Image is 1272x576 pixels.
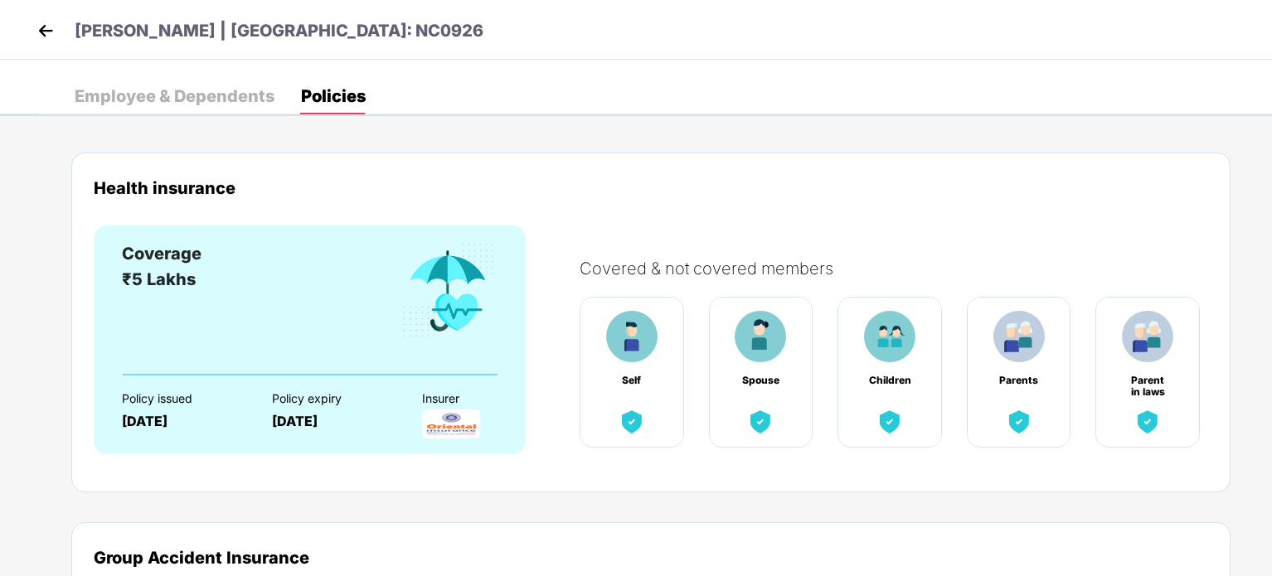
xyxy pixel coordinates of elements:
[122,392,243,405] div: Policy issued
[75,18,483,44] p: [PERSON_NAME] | [GEOGRAPHIC_DATA]: NC0926
[422,392,543,405] div: Insurer
[1133,407,1163,437] img: benefitCardImg
[1126,375,1169,386] div: Parent in laws
[122,269,196,289] span: ₹5 Lakhs
[735,311,786,362] img: benefitCardImg
[998,375,1041,386] div: Parents
[33,18,58,43] img: back
[301,88,366,104] div: Policies
[122,414,243,429] div: [DATE]
[864,311,915,362] img: benefitCardImg
[94,178,1208,197] div: Health insurance
[400,241,498,341] img: benefitCardImg
[1004,407,1034,437] img: benefitCardImg
[94,548,1208,567] div: Group Accident Insurance
[122,241,201,267] div: Coverage
[422,409,480,438] img: InsurerLogo
[739,375,782,386] div: Spouse
[875,407,905,437] img: benefitCardImg
[745,407,775,437] img: benefitCardImg
[868,375,911,386] div: Children
[617,407,647,437] img: benefitCardImg
[993,311,1045,362] img: benefitCardImg
[272,414,393,429] div: [DATE]
[75,88,274,104] div: Employee & Dependents
[272,392,393,405] div: Policy expiry
[580,259,1225,278] div: Covered & not covered members
[610,375,653,386] div: Self
[606,311,658,362] img: benefitCardImg
[1122,311,1173,362] img: benefitCardImg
